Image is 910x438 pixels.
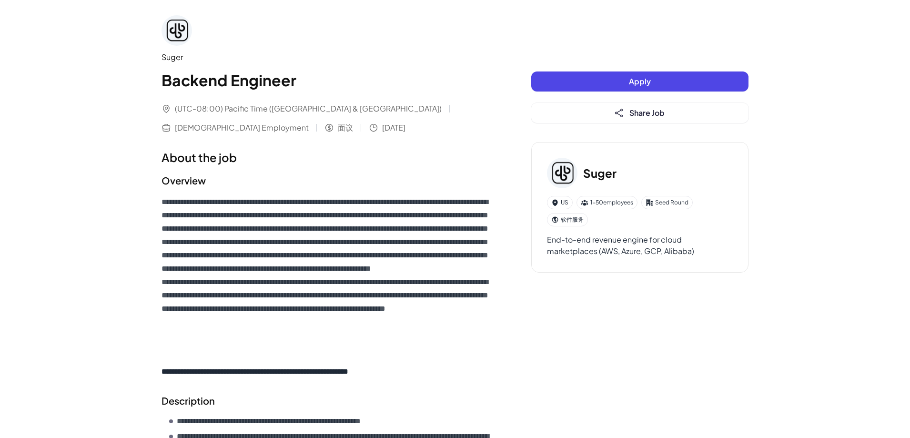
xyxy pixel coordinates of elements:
span: Share Job [629,108,665,118]
h2: Description [162,394,493,408]
div: Suger [162,51,493,63]
div: 1-50 employees [576,196,637,209]
button: Apply [531,71,748,92]
div: 软件服务 [547,213,588,226]
h3: Suger [583,164,617,182]
h1: Backend Engineer [162,69,493,92]
span: [DATE] [382,122,405,133]
div: Seed Round [641,196,693,209]
span: Apply [629,76,651,86]
span: [DEMOGRAPHIC_DATA] Employment [175,122,309,133]
h2: Overview [162,173,493,188]
span: 面议 [338,122,353,133]
div: US [547,196,573,209]
h1: About the job [162,149,493,166]
button: Share Job [531,103,748,123]
img: Su [162,15,192,46]
span: (UTC-08:00) Pacific Time ([GEOGRAPHIC_DATA] & [GEOGRAPHIC_DATA]) [175,103,442,114]
div: End-to-end revenue engine for cloud marketplaces (AWS, Azure, GCP, Alibaba) [547,234,733,257]
img: Su [547,158,577,188]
